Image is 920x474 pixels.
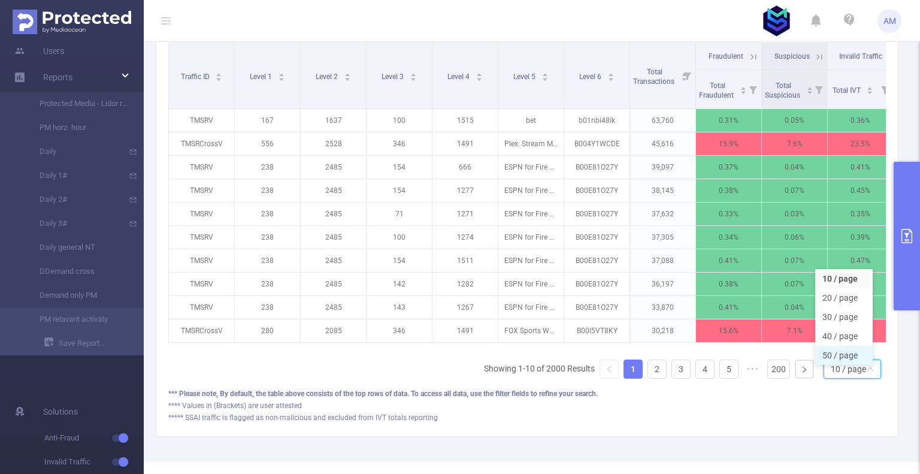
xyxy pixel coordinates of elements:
li: Showing 1-10 of 2000 Results [484,360,595,379]
a: Demand only PM [24,283,129,307]
div: *** Please note, By default, the table above consists of the top rows of data. To access all data... [168,388,886,399]
a: 4 [696,360,714,378]
a: DDemand cross [24,259,129,283]
span: Level 1 [250,73,274,81]
p: 37,305 [630,226,695,249]
p: 1274 [432,226,498,249]
i: icon: caret-up [216,71,222,75]
p: 0.38% [696,273,761,295]
li: Next 5 Pages [743,360,762,379]
span: Total Fraudulent [699,81,736,99]
p: bet [498,109,564,132]
div: Sort [866,85,873,92]
p: 30,218 [630,319,695,342]
span: Suspicious [774,52,810,61]
p: 238 [235,179,300,202]
p: 0.47% [828,249,893,272]
a: Users [14,39,64,63]
p: 33,870 [630,296,695,319]
i: icon: caret-down [410,76,416,80]
p: TMSRV [169,179,234,202]
p: 37,632 [630,203,695,225]
p: 0.39% [828,226,893,249]
div: **** Values in (Brackets) are user attested [168,400,886,411]
a: Daily [24,140,129,164]
span: Reports [43,73,72,82]
span: Invalid Traffic [44,450,144,474]
div: ***** SSAI traffic is flagged as non-malicious and excluded from IVT totals reporting [168,412,886,423]
p: 142 [367,273,432,295]
p: 346 [367,319,432,342]
span: Total Suspicious [765,81,802,99]
p: 71 [367,203,432,225]
i: icon: left [606,366,613,373]
p: 0.37% [696,156,761,179]
p: 238 [235,249,300,272]
li: 20 / page [815,288,873,307]
span: Total IVT [833,86,862,95]
i: Filter menu [679,43,695,108]
a: Daily 3# [24,212,129,236]
p: 238 [235,273,300,295]
a: Daily 1# [24,164,129,188]
i: icon: right [801,366,808,373]
a: Daily 2# [24,188,129,212]
p: 1282 [432,273,498,295]
p: 154 [367,156,432,179]
p: 2485 [301,273,366,295]
p: 154 [367,249,432,272]
p: 0.45% [828,179,893,202]
a: 2 [648,360,666,378]
a: Protected Media - Lidor report [24,92,129,116]
div: Sort [215,71,222,79]
p: 346 [367,132,432,155]
div: Sort [278,71,285,79]
p: 23.5% [828,132,893,155]
p: 238 [235,156,300,179]
span: Fraudulent [709,52,743,61]
p: B00E81O27Y [564,179,630,202]
i: icon: caret-up [278,71,285,75]
p: ESPN for Fire TV [498,273,564,295]
span: Level 5 [513,73,537,81]
i: icon: caret-up [541,71,548,75]
p: 36,197 [630,273,695,295]
p: 2485 [301,179,366,202]
p: 37,088 [630,249,695,272]
span: Level 6 [579,73,603,81]
p: 666 [432,156,498,179]
span: Level 2 [316,73,340,81]
img: Protected Media [13,10,131,34]
p: 238 [235,226,300,249]
span: Invalid Traffic [839,52,882,61]
p: 0.07% [762,249,827,272]
p: B00E81O27Y [564,249,630,272]
span: Traffic ID [181,73,211,81]
i: icon: caret-down [867,89,873,93]
p: 0.41% [696,249,761,272]
p: TMSRV [169,273,234,295]
p: TMSRV [169,203,234,225]
p: 38,145 [630,179,695,202]
p: 1277 [432,179,498,202]
i: icon: caret-down [278,76,285,80]
li: 50 / page [815,346,873,365]
p: 556 [235,132,300,155]
i: icon: caret-down [216,76,222,80]
p: 0.33% [696,203,761,225]
p: TMSRV [169,249,234,272]
i: icon: down [867,366,874,374]
p: TMSRV [169,296,234,319]
p: 167 [235,109,300,132]
li: 5 [719,360,739,379]
p: Plex: Stream Movies & TV [498,132,564,155]
i: icon: caret-down [344,76,350,80]
p: 7.6% [762,132,827,155]
p: 2485 [301,226,366,249]
p: B00E81O27Y [564,296,630,319]
p: 1491 [432,132,498,155]
p: B00E81O27Y [564,156,630,179]
p: B004Y1WCDE [564,132,630,155]
li: 200 [767,360,790,379]
p: TMSRV [169,156,234,179]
